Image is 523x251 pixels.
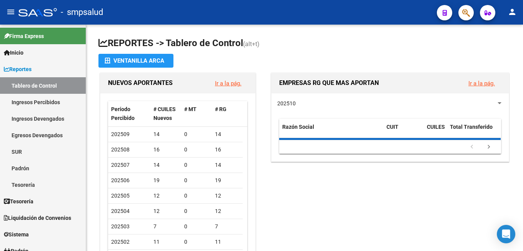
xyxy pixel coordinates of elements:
a: Ir a la pág. [215,80,242,87]
span: NUEVOS APORTANTES [108,79,173,86]
span: 202508 [111,146,130,153]
span: 202504 [111,208,130,214]
mat-icon: menu [6,7,15,17]
datatable-header-cell: Período Percibido [108,101,150,126]
div: 12 [153,207,178,216]
div: 19 [153,176,178,185]
span: Total Transferido [450,124,493,130]
div: 16 [153,145,178,154]
div: 14 [153,130,178,139]
button: Ir a la pág. [462,76,501,90]
span: - smpsalud [61,4,103,21]
div: 0 [184,222,209,231]
span: Período Percibido [111,106,135,121]
span: Tesorería [4,197,33,206]
div: 0 [184,207,209,216]
div: 14 [215,161,240,170]
datatable-header-cell: # RG [212,101,243,126]
div: 7 [215,222,240,231]
datatable-header-cell: CUILES [424,119,447,144]
span: (alt+t) [243,40,260,48]
span: Sistema [4,230,29,239]
datatable-header-cell: CUIT [383,119,424,144]
div: 0 [184,130,209,139]
mat-icon: person [508,7,517,17]
span: 202506 [111,177,130,183]
a: Ir a la pág. [468,80,495,87]
button: Ventanilla ARCA [98,54,173,68]
span: Reportes [4,65,32,73]
datatable-header-cell: Razón Social [279,119,383,144]
span: Firma Express [4,32,44,40]
span: Liquidación de Convenios [4,214,71,222]
div: Open Intercom Messenger [497,225,515,243]
div: 0 [184,238,209,246]
div: 12 [215,191,240,200]
div: 14 [215,130,240,139]
div: 11 [215,238,240,246]
span: # MT [184,106,197,112]
a: go to next page [481,143,496,151]
datatable-header-cell: # CUILES Nuevos [150,101,181,126]
span: 202503 [111,223,130,229]
datatable-header-cell: Total Transferido [447,119,501,144]
span: 202502 [111,239,130,245]
div: 19 [215,176,240,185]
div: 11 [153,238,178,246]
span: # RG [215,106,227,112]
div: 14 [153,161,178,170]
div: 0 [184,176,209,185]
div: Ventanilla ARCA [105,54,167,68]
span: Inicio [4,48,23,57]
div: 0 [184,161,209,170]
span: 202510 [277,100,296,106]
span: 202509 [111,131,130,137]
datatable-header-cell: # MT [181,101,212,126]
button: Ir a la pág. [209,76,248,90]
span: # CUILES Nuevos [153,106,176,121]
div: 0 [184,145,209,154]
a: go to previous page [465,143,479,151]
div: 12 [215,207,240,216]
span: EMPRESAS RG QUE MAS APORTAN [279,79,379,86]
div: 7 [153,222,178,231]
div: 16 [215,145,240,154]
span: 202507 [111,162,130,168]
span: CUILES [427,124,445,130]
div: 12 [153,191,178,200]
div: 0 [184,191,209,200]
span: 202505 [111,193,130,199]
span: CUIT [386,124,398,130]
span: Razón Social [282,124,314,130]
h1: REPORTES -> Tablero de Control [98,37,511,50]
